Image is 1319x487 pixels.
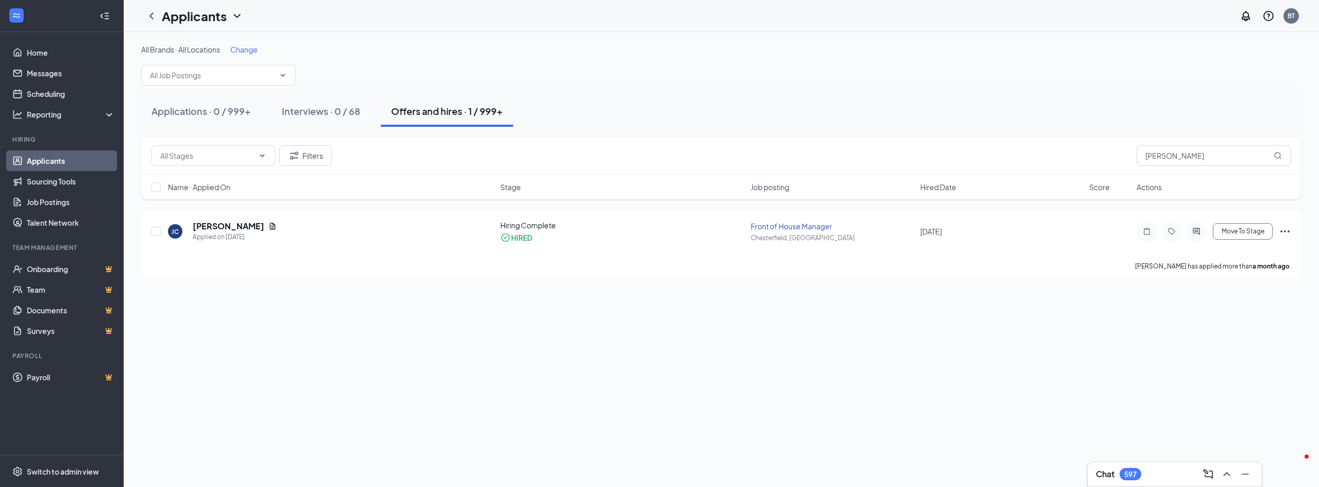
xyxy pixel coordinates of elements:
svg: Note [1141,227,1153,236]
a: Messages [27,63,115,83]
svg: ChevronDown [231,10,243,22]
svg: CheckmarkCircle [500,232,511,243]
svg: Collapse [99,11,110,21]
a: SurveysCrown [27,321,115,341]
a: Talent Network [27,212,115,233]
svg: Filter [288,149,300,162]
div: Applied on [DATE] [193,232,277,242]
h1: Applicants [162,7,227,25]
input: Search in offers and hires [1137,145,1291,166]
svg: ActiveChat [1190,227,1203,236]
span: [DATE] [920,227,942,236]
h3: Chat [1096,468,1114,480]
a: DocumentsCrown [27,300,115,321]
button: ComposeMessage [1200,466,1216,482]
div: Applications · 0 / 999+ [151,105,251,117]
a: Home [27,42,115,63]
svg: Settings [12,466,23,477]
span: All Brands · All Locations [141,45,220,54]
svg: Minimize [1239,468,1252,480]
button: ChevronUp [1219,466,1235,482]
iframe: Intercom live chat [1284,452,1309,477]
h5: [PERSON_NAME] [193,221,264,232]
span: Move To Stage [1222,228,1264,235]
svg: ChevronDown [279,71,287,79]
a: Job Postings [27,192,115,212]
div: Reporting [27,109,115,120]
div: HIRED [511,232,532,243]
a: Scheduling [27,83,115,104]
svg: ChevronLeft [145,10,158,22]
input: All Stages [160,150,254,161]
button: Move To Stage [1213,223,1273,240]
svg: ChevronDown [258,152,266,160]
b: a month ago [1253,262,1290,270]
a: Sourcing Tools [27,171,115,192]
svg: MagnifyingGlass [1274,152,1282,160]
div: BT [1288,11,1295,20]
svg: ChevronUp [1221,468,1233,480]
svg: Analysis [12,109,23,120]
div: JC [172,227,179,236]
button: Filter Filters [279,145,332,166]
svg: Tag [1165,227,1178,236]
a: OnboardingCrown [27,259,115,279]
div: 597 [1124,470,1137,479]
span: Actions [1137,182,1162,192]
button: Minimize [1237,466,1254,482]
div: Front of House Manager [751,221,914,231]
span: Score [1089,182,1110,192]
div: Interviews · 0 / 68 [282,105,360,117]
p: [PERSON_NAME] has applied more than . [1135,262,1291,271]
span: Stage [500,182,521,192]
svg: Document [268,222,277,230]
input: All Job Postings [150,70,275,81]
div: Chesterfield, [GEOGRAPHIC_DATA] [751,233,914,242]
svg: WorkstreamLogo [11,10,22,21]
svg: QuestionInfo [1262,10,1275,22]
div: Payroll [12,351,113,360]
span: Name · Applied On [168,182,230,192]
a: Applicants [27,150,115,171]
svg: ComposeMessage [1202,468,1214,480]
a: TeamCrown [27,279,115,300]
div: Offers and hires · 1 / 999+ [391,105,503,117]
div: Hiring Complete [500,220,745,230]
svg: Notifications [1240,10,1252,22]
span: Change [230,45,258,54]
div: Hiring [12,135,113,144]
span: Hired Date [920,182,956,192]
div: Switch to admin view [27,466,99,477]
svg: Ellipses [1279,225,1291,238]
span: Job posting [751,182,789,192]
a: PayrollCrown [27,367,115,388]
div: Team Management [12,243,113,252]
